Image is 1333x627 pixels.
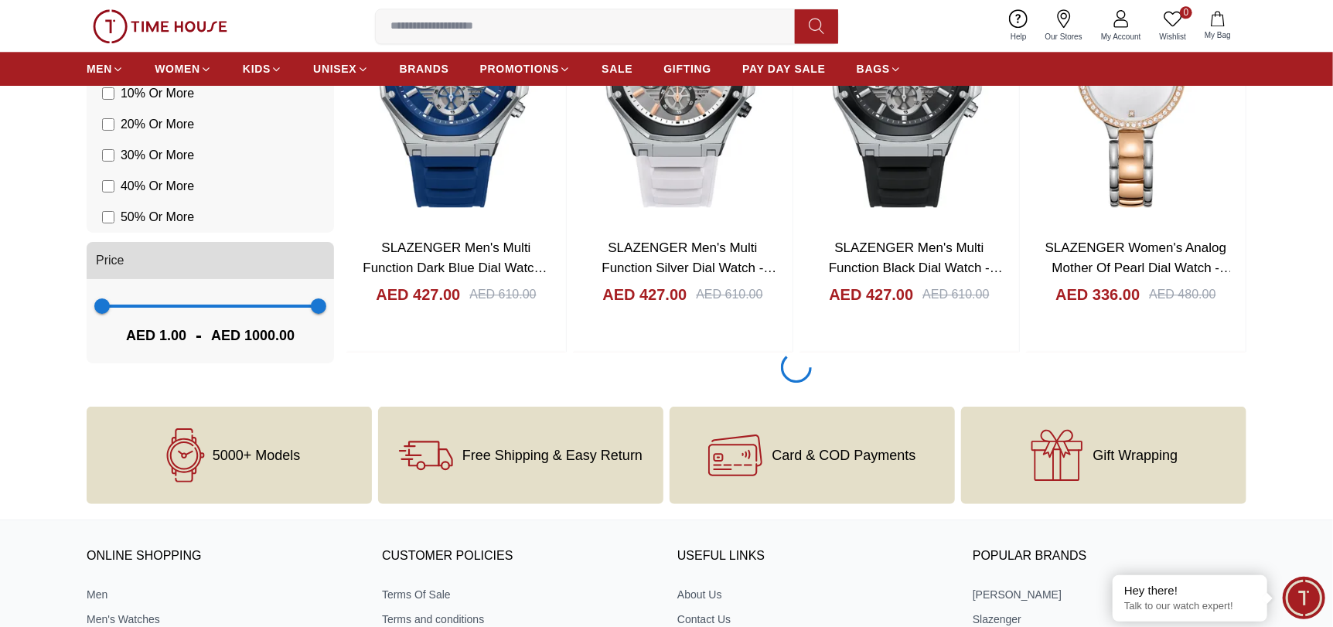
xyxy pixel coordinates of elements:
[663,55,711,83] a: GIFTING
[1154,31,1192,43] span: Wishlist
[677,545,951,568] h3: USEFUL LINKS
[93,9,227,43] img: ...
[973,587,1246,602] a: [PERSON_NAME]
[102,118,114,131] input: 20% Or More
[382,545,656,568] h3: CUSTOMER POLICIES
[677,587,951,602] a: About Us
[922,285,989,304] div: AED 610.00
[1095,31,1147,43] span: My Account
[1283,577,1325,619] div: Chat Widget
[663,61,711,77] span: GIFTING
[400,61,449,77] span: BRANDS
[602,55,632,83] a: SALE
[400,55,449,83] a: BRANDS
[772,448,915,463] span: Card & COD Payments
[211,325,295,346] span: AED 1000.00
[121,146,194,165] span: 30 % Or More
[1198,29,1237,41] span: My Bag
[469,285,536,304] div: AED 610.00
[87,612,360,627] a: Men's Watches
[1124,583,1256,598] div: Hey there!
[87,545,360,568] h3: ONLINE SHOPPING
[602,240,776,295] a: SLAZENGER Men's Multi Function Silver Dial Watch - SL.9.2390.2.05
[87,587,360,602] a: Men
[480,55,571,83] a: PROMOTIONS
[102,211,114,223] input: 50% Or More
[102,180,114,193] input: 40% Or More
[1004,31,1033,43] span: Help
[1149,285,1215,304] div: AED 480.00
[121,115,194,134] span: 20 % Or More
[87,242,334,279] button: Price
[1124,600,1256,613] p: Talk to our watch expert!
[677,612,951,627] a: Contact Us
[96,251,124,270] span: Price
[1055,284,1140,305] h4: AED 336.00
[363,240,549,295] a: SLAZENGER Men's Multi Function Dark Blue Dial Watch - SL.9.2390.2.06
[742,55,826,83] a: PAY DAY SALE
[973,612,1246,627] a: Slazenger
[186,323,211,348] span: -
[829,240,1003,295] a: SLAZENGER Men's Multi Function Black Dial Watch - SL.9.2390.2.01
[1180,6,1192,19] span: 0
[102,149,114,162] input: 30% Or More
[121,84,194,103] span: 10 % Or More
[243,55,282,83] a: KIDS
[1001,6,1036,46] a: Help
[462,448,643,463] span: Free Shipping & Easy Return
[1039,31,1089,43] span: Our Stores
[1195,8,1240,44] button: My Bag
[1045,240,1233,295] a: SLAZENGER Women's Analog Mother Of Pearl Dial Watch - SL.9.2335.3.06
[155,55,212,83] a: WOMEN
[121,177,194,196] span: 40 % Or More
[857,61,890,77] span: BAGS
[376,284,460,305] h4: AED 427.00
[87,61,112,77] span: MEN
[829,284,913,305] h4: AED 427.00
[382,612,656,627] a: Terms and conditions
[313,55,368,83] a: UNISEX
[155,61,200,77] span: WOMEN
[602,284,687,305] h4: AED 427.00
[213,448,301,463] span: 5000+ Models
[243,61,271,77] span: KIDS
[382,587,656,602] a: Terms Of Sale
[121,208,194,227] span: 50 % Or More
[857,55,902,83] a: BAGS
[1093,448,1178,463] span: Gift Wrapping
[742,61,826,77] span: PAY DAY SALE
[126,325,186,346] span: AED 1.00
[1036,6,1092,46] a: Our Stores
[1151,6,1195,46] a: 0Wishlist
[87,55,124,83] a: MEN
[102,87,114,100] input: 10% Or More
[313,61,356,77] span: UNISEX
[973,545,1246,568] h3: Popular Brands
[696,285,762,304] div: AED 610.00
[602,61,632,77] span: SALE
[480,61,560,77] span: PROMOTIONS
